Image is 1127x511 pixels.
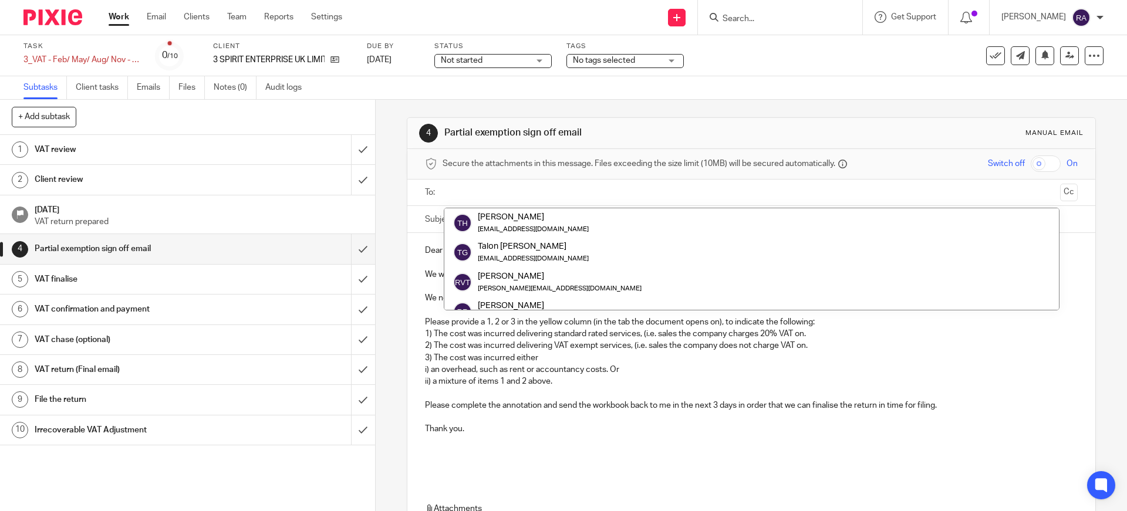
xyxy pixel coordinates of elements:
[425,375,1077,387] p: ii) a mixture of items 1 and 2 above.
[444,127,777,139] h1: Partial exemption sign off email
[425,187,438,198] label: To:
[35,240,238,258] h1: Partial exemption sign off email
[35,421,238,439] h1: Irrecoverable VAT Adjustment
[12,361,28,378] div: 8
[478,300,642,312] div: [PERSON_NAME]
[23,76,67,99] a: Subtasks
[23,9,82,25] img: Pixie
[1025,128,1084,138] div: Manual email
[478,285,642,292] small: [PERSON_NAME][EMAIL_ADDRESS][DOMAIN_NAME]
[147,11,166,23] a: Email
[162,49,178,62] div: 0
[425,292,1077,304] p: We need your input to complete this step, by identifying what costs relate to. Attached is a draf...
[12,241,28,258] div: 4
[35,361,238,378] h1: VAT return (Final email)
[35,141,238,158] h1: VAT review
[443,158,835,170] span: Secure the attachments in this message. Files exceeding the size limit (10MB) will be secured aut...
[566,42,684,51] label: Tags
[425,400,1077,411] p: Please complete the annotation and send the workbook back to me in the next 3 days in order that ...
[12,422,28,438] div: 10
[12,391,28,408] div: 9
[76,76,128,99] a: Client tasks
[425,316,1077,328] p: Please provide a 1, 2 or 3 in the yellow column (in the tab the document opens on), to indicate t...
[721,14,827,25] input: Search
[453,302,472,321] img: svg%3E
[988,158,1025,170] span: Switch off
[35,171,238,188] h1: Client review
[35,270,238,288] h1: VAT finalise
[23,42,141,51] label: Task
[425,269,1077,280] p: We will shortly be filing the VAT return for and need to complete the partial exemption calculati...
[425,245,1077,256] p: Dear [PERSON_NAME],
[1067,158,1078,170] span: On
[12,331,28,348] div: 7
[213,42,352,51] label: Client
[184,11,210,23] a: Clients
[891,13,936,21] span: Get Support
[1001,11,1066,23] p: [PERSON_NAME]
[265,76,311,99] a: Audit logs
[12,172,28,188] div: 2
[264,11,293,23] a: Reports
[35,331,238,348] h1: VAT chase (optional)
[453,214,472,232] img: svg%3E
[311,11,342,23] a: Settings
[109,11,129,23] a: Work
[214,76,257,99] a: Notes (0)
[137,76,170,99] a: Emails
[425,340,1077,351] p: 2) The cost was incurred delivering VAT exempt services, (i.e. sales the company does not charge ...
[425,214,455,225] label: Subject:
[213,54,325,66] p: 3 SPIRIT ENTERPRISE UK LIMITED
[453,273,472,292] img: svg%3E
[35,300,238,318] h1: VAT confirmation and payment
[23,54,141,66] div: 3_VAT - Feb/ May/ Aug/ Nov - PARTIAL EXEMPTION
[573,56,635,65] span: No tags selected
[478,255,589,262] small: [EMAIL_ADDRESS][DOMAIN_NAME]
[1072,8,1091,27] img: svg%3E
[178,76,205,99] a: Files
[35,216,363,228] p: VAT return prepared
[478,226,589,232] small: [EMAIL_ADDRESS][DOMAIN_NAME]
[367,56,392,64] span: [DATE]
[478,241,589,252] div: Talon [PERSON_NAME]
[425,423,1077,435] p: Thank you.
[425,352,1077,364] p: 3) The cost was incurred either
[453,243,472,262] img: svg%3E
[12,301,28,317] div: 6
[425,364,1077,375] p: i) an overhead, such as rent or accountancy costs. Or
[367,42,420,51] label: Due by
[167,53,178,59] small: /10
[478,211,589,223] div: [PERSON_NAME]
[425,328,1077,340] p: 1) The cost was incurred delivering standard rated services, (i.e. sales the company charges 20% ...
[12,271,28,287] div: 5
[35,391,238,408] h1: File the return
[419,124,438,143] div: 4
[12,141,28,158] div: 1
[434,42,552,51] label: Status
[35,201,363,216] h1: [DATE]
[1060,184,1078,201] button: Cc
[478,270,642,282] div: [PERSON_NAME]
[227,11,247,23] a: Team
[12,107,76,127] button: + Add subtask
[441,56,482,65] span: Not started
